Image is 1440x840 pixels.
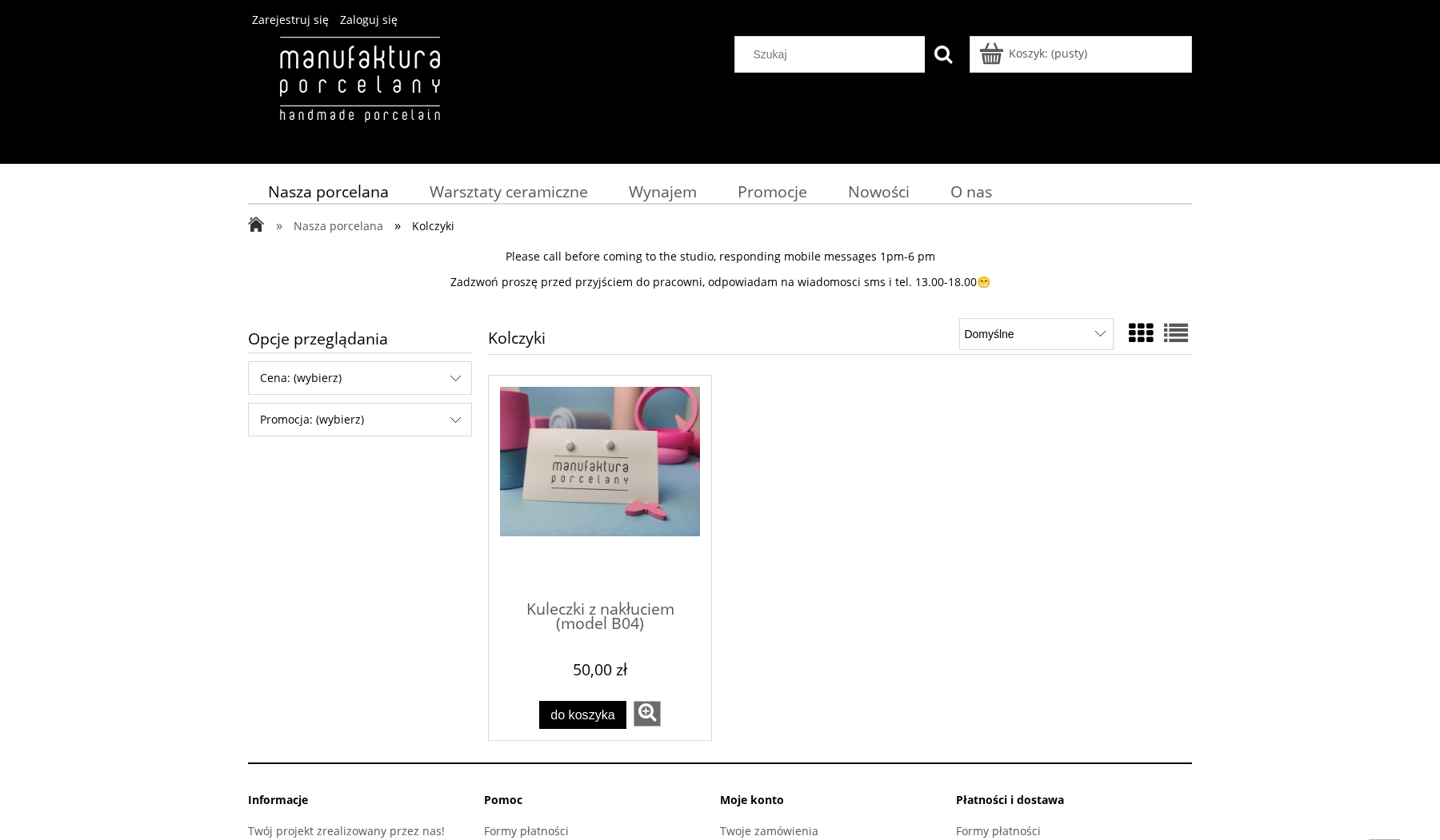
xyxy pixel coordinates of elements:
[925,36,962,73] button: Szukaj
[634,701,661,727] a: zobacz więcej
[982,46,1087,61] a: Produkty w koszyku 0. Przejdź do koszyka
[720,823,818,838] a: Twoje zamówienia
[410,176,609,207] a: Warsztaty ceramiczne
[249,362,471,394] span: Cena: (wybierz)
[956,823,1041,838] a: Formy płatności
[573,659,627,680] em: 50,00 zł
[539,701,627,729] button: Do koszyka Kuleczki z nakłuciem (model B04)
[248,361,472,395] div: Filtruj
[248,249,1192,264] p: Please call before coming to the studio, responding mobile messages 1pm-6 pm
[500,587,700,635] span: Kuleczki z nakłuciem (model B04)
[248,324,472,352] span: Opcje przeglądania
[268,181,389,202] span: Nasza porcelana
[248,823,445,838] a: Twój projekt zrealizowany przez nas!
[252,12,329,27] a: Zarejestruj się
[276,218,383,233] a: » Nasza porcelana
[340,12,398,27] a: Zaloguj się
[956,792,1192,820] li: Płatności i dostawa
[738,181,807,202] span: Promocje
[500,587,700,650] a: Kuleczki z nakłuciem (model B04)
[248,275,1192,289] p: Zadzwoń proszę przed przyjściem do pracowni, odpowiadam na wiadomosci sms i tel. 13.00-18.00😁
[500,387,700,587] a: Przejdź do produktu Kuleczki z nakłuciem (model B04)
[1009,46,1048,61] span: Koszyk:
[248,176,410,207] a: Nasza porcelana
[484,792,720,820] li: Pomoc
[249,404,471,436] span: Promocja: (wybierz)
[248,792,484,820] li: Informacje
[950,181,992,202] span: O nas
[742,37,926,72] input: Szukaj w sklepie
[1129,316,1153,349] a: Widok ze zdjęciem
[412,218,454,233] span: Kolczyki
[1051,46,1087,61] b: (pusty)
[629,181,697,202] span: Wynajem
[720,792,956,820] li: Moje konto
[394,216,401,234] span: »
[484,823,569,838] a: Formy płatności
[609,176,718,207] a: Wynajem
[848,181,910,202] span: Nowości
[294,218,383,233] span: Nasza porcelana
[248,403,472,436] div: Filtruj
[959,318,1114,350] select: Sortuj wg
[430,181,588,202] span: Warsztaty ceramiczne
[1164,316,1188,349] a: Widok pełny
[276,216,282,234] span: »
[718,176,828,207] a: Promocje
[500,387,700,537] img: Kuleczki z nakłuciem (model B04)
[488,330,546,354] h1: Kolczyki
[930,176,1013,207] a: O nas
[248,36,471,156] img: Manufaktura Porcelany
[550,707,615,722] span: Do koszyka
[828,176,930,207] a: Nowości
